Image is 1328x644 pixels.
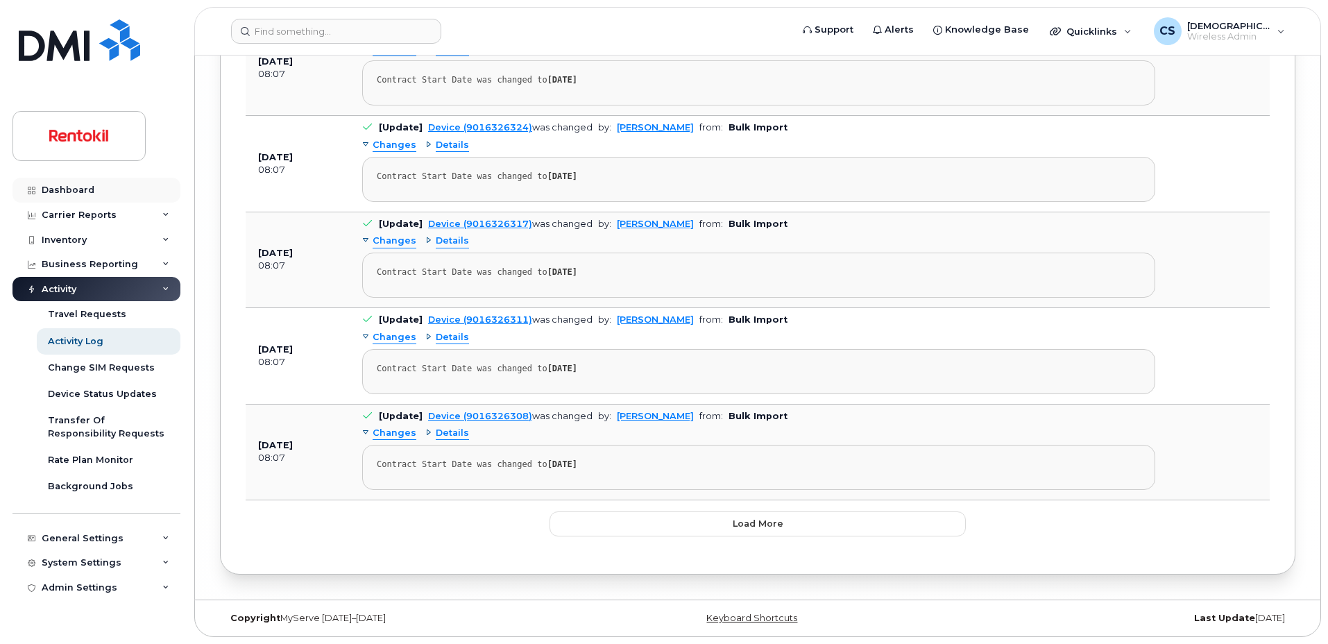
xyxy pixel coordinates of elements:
[258,356,337,368] div: 08:07
[373,427,416,440] span: Changes
[885,23,914,37] span: Alerts
[1144,17,1295,45] div: Christian Shaw
[258,164,337,176] div: 08:07
[377,459,1141,470] div: Contract Start Date was changed to
[699,411,723,421] span: from:
[617,314,694,325] a: [PERSON_NAME]
[258,440,293,450] b: [DATE]
[436,139,469,152] span: Details
[945,23,1029,37] span: Knowledge Base
[436,235,469,248] span: Details
[729,219,788,229] b: Bulk Import
[230,613,280,623] strong: Copyright
[373,235,416,248] span: Changes
[815,23,853,37] span: Support
[547,364,577,373] strong: [DATE]
[598,219,611,229] span: by:
[617,411,694,421] a: [PERSON_NAME]
[729,122,788,133] b: Bulk Import
[428,219,593,229] div: was changed
[706,613,797,623] a: Keyboard Shortcuts
[377,364,1141,374] div: Contract Start Date was changed to
[547,75,577,85] strong: [DATE]
[258,152,293,162] b: [DATE]
[258,452,337,464] div: 08:07
[436,427,469,440] span: Details
[547,171,577,181] strong: [DATE]
[1187,20,1270,31] span: [DEMOGRAPHIC_DATA][PERSON_NAME]
[377,171,1141,182] div: Contract Start Date was changed to
[550,511,966,536] button: Load more
[428,122,593,133] div: was changed
[373,331,416,344] span: Changes
[428,122,532,133] a: Device (9016326324)
[598,122,611,133] span: by:
[733,517,783,530] span: Load more
[220,613,579,624] div: MyServe [DATE]–[DATE]
[377,75,1141,85] div: Contract Start Date was changed to
[863,16,923,44] a: Alerts
[699,314,723,325] span: from:
[379,122,423,133] b: [Update]
[436,331,469,344] span: Details
[258,260,337,272] div: 08:07
[598,411,611,421] span: by:
[729,411,788,421] b: Bulk Import
[1268,584,1318,634] iframe: Messenger Launcher
[598,314,611,325] span: by:
[617,122,694,133] a: [PERSON_NAME]
[1187,31,1270,42] span: Wireless Admin
[428,314,593,325] div: was changed
[428,219,532,229] a: Device (9016326317)
[258,344,293,355] b: [DATE]
[379,314,423,325] b: [Update]
[258,68,337,80] div: 08:07
[699,122,723,133] span: from:
[377,267,1141,278] div: Contract Start Date was changed to
[729,314,788,325] b: Bulk Import
[428,411,532,421] a: Device (9016326308)
[258,56,293,67] b: [DATE]
[379,219,423,229] b: [Update]
[373,139,416,152] span: Changes
[231,19,441,44] input: Find something...
[379,411,423,421] b: [Update]
[793,16,863,44] a: Support
[428,314,532,325] a: Device (9016326311)
[617,219,694,229] a: [PERSON_NAME]
[1194,613,1255,623] strong: Last Update
[937,613,1295,624] div: [DATE]
[428,411,593,421] div: was changed
[923,16,1039,44] a: Knowledge Base
[1040,17,1141,45] div: Quicklinks
[1159,23,1175,40] span: CS
[699,219,723,229] span: from:
[547,267,577,277] strong: [DATE]
[1066,26,1117,37] span: Quicklinks
[547,459,577,469] strong: [DATE]
[258,248,293,258] b: [DATE]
